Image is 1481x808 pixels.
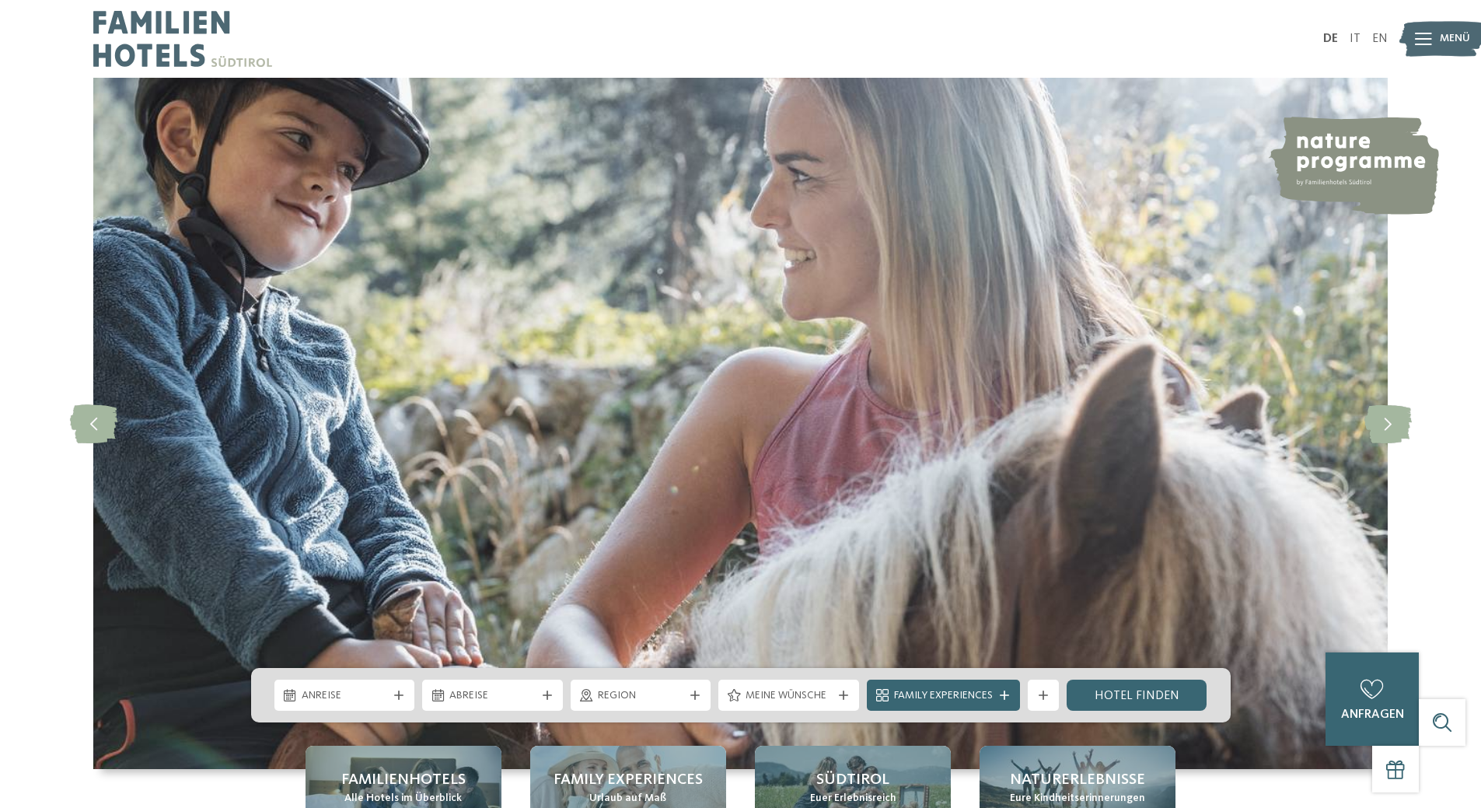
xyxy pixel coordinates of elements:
[1326,652,1419,746] a: anfragen
[449,688,536,704] span: Abreise
[1323,33,1338,45] a: DE
[344,791,462,806] span: Alle Hotels im Überblick
[302,688,388,704] span: Anreise
[93,78,1388,769] img: Familienhotels Südtirol: The happy family places
[1440,31,1470,47] span: Menü
[589,791,666,806] span: Urlaub auf Maß
[554,769,703,791] span: Family Experiences
[894,688,993,704] span: Family Experiences
[810,791,896,806] span: Euer Erlebnisreich
[1268,117,1439,215] img: nature programme by Familienhotels Südtirol
[1010,791,1145,806] span: Eure Kindheitserinnerungen
[1372,33,1388,45] a: EN
[816,769,889,791] span: Südtirol
[1350,33,1360,45] a: IT
[746,688,832,704] span: Meine Wünsche
[1010,769,1145,791] span: Naturerlebnisse
[341,769,466,791] span: Familienhotels
[598,688,684,704] span: Region
[1341,708,1404,721] span: anfragen
[1067,680,1207,711] a: Hotel finden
